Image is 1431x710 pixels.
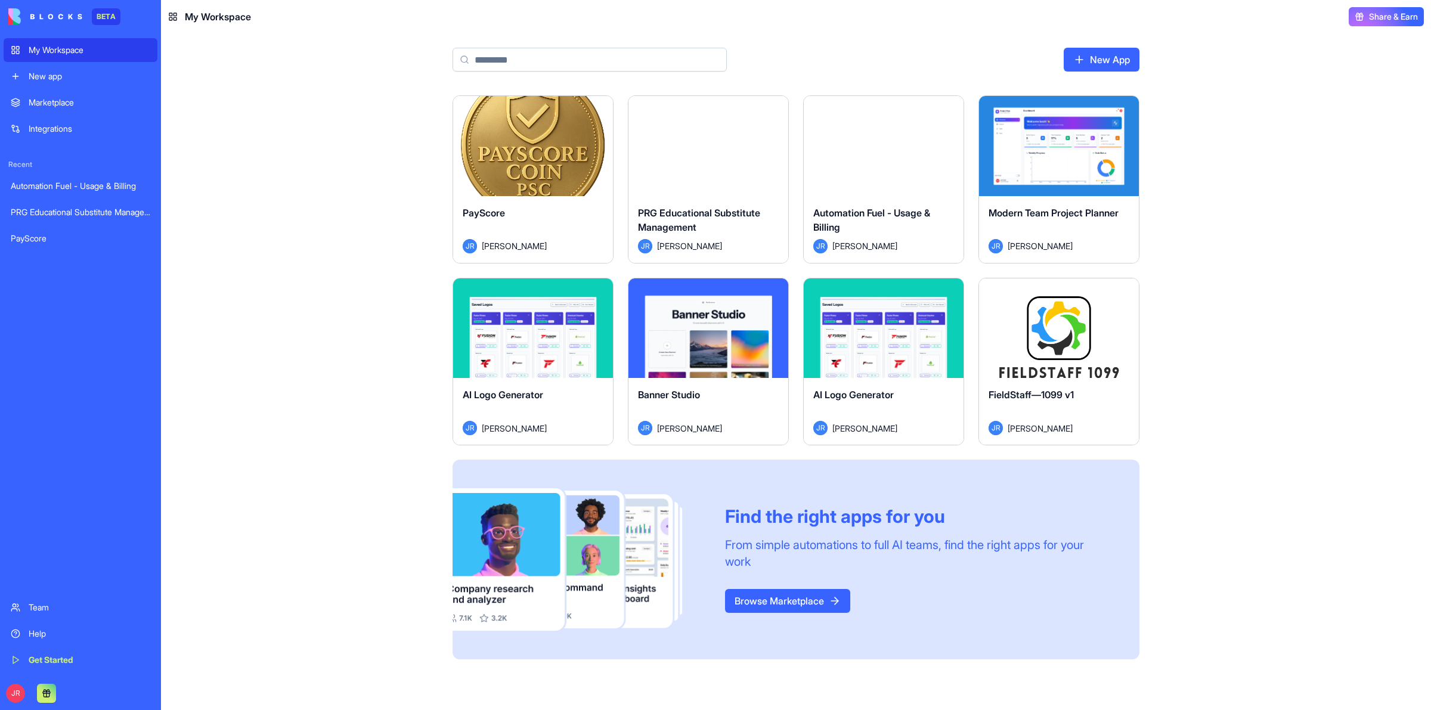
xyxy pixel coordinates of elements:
div: Help [29,628,150,640]
div: Integrations [29,123,150,135]
a: Browse Marketplace [725,589,850,613]
span: Recent [4,160,157,169]
div: Marketplace [29,97,150,108]
span: AI Logo Generator [813,389,894,401]
span: PayScore [463,207,505,219]
a: New app [4,64,157,88]
a: PRG Educational Substitute Management [4,200,157,224]
span: [PERSON_NAME] [482,422,547,435]
a: AI Logo GeneratorJR[PERSON_NAME] [803,278,964,446]
span: [PERSON_NAME] [657,422,722,435]
div: PayScore [11,232,150,244]
a: Automation Fuel - Usage & Billing [4,174,157,198]
span: [PERSON_NAME] [482,240,547,252]
div: New app [29,70,150,82]
a: Get Started [4,648,157,672]
span: JR [638,421,652,435]
span: PRG Educational Substitute Management [638,207,760,233]
span: Share & Earn [1369,11,1418,23]
div: PRG Educational Substitute Management [11,206,150,218]
a: Banner StudioJR[PERSON_NAME] [628,278,789,446]
span: JR [989,421,1003,435]
span: [PERSON_NAME] [832,422,897,435]
span: JR [989,239,1003,253]
a: PayScore [4,227,157,250]
a: Team [4,596,157,619]
div: Automation Fuel - Usage & Billing [11,180,150,192]
button: Share & Earn [1349,7,1424,26]
span: JR [813,239,828,253]
span: [PERSON_NAME] [832,240,897,252]
span: JR [6,684,25,703]
div: BETA [92,8,120,25]
span: Modern Team Project Planner [989,207,1119,219]
span: My Workspace [185,10,251,24]
div: Get Started [29,654,150,666]
a: AI Logo GeneratorJR[PERSON_NAME] [453,278,614,446]
span: JR [813,421,828,435]
img: Frame_181_egmpey.png [453,488,706,631]
span: Automation Fuel - Usage & Billing [813,207,930,233]
span: Banner Studio [638,389,700,401]
a: Modern Team Project PlannerJR[PERSON_NAME] [978,95,1139,263]
a: BETA [8,8,120,25]
a: Marketplace [4,91,157,114]
div: From simple automations to full AI teams, find the right apps for your work [725,537,1111,570]
a: Help [4,622,157,646]
a: My Workspace [4,38,157,62]
a: PayScoreJR[PERSON_NAME] [453,95,614,263]
img: logo [8,8,82,25]
span: FieldStaff—1099 v1 [989,389,1074,401]
span: [PERSON_NAME] [1008,422,1073,435]
span: AI Logo Generator [463,389,543,401]
span: [PERSON_NAME] [657,240,722,252]
a: FieldStaff—1099 v1JR[PERSON_NAME] [978,278,1139,446]
a: New App [1064,48,1139,72]
span: [PERSON_NAME] [1008,240,1073,252]
div: Find the right apps for you [725,506,1111,527]
span: JR [463,421,477,435]
div: Team [29,602,150,613]
a: PRG Educational Substitute ManagementJR[PERSON_NAME] [628,95,789,263]
span: JR [463,239,477,253]
a: Automation Fuel - Usage & BillingJR[PERSON_NAME] [803,95,964,263]
a: Integrations [4,117,157,141]
span: JR [638,239,652,253]
div: My Workspace [29,44,150,56]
